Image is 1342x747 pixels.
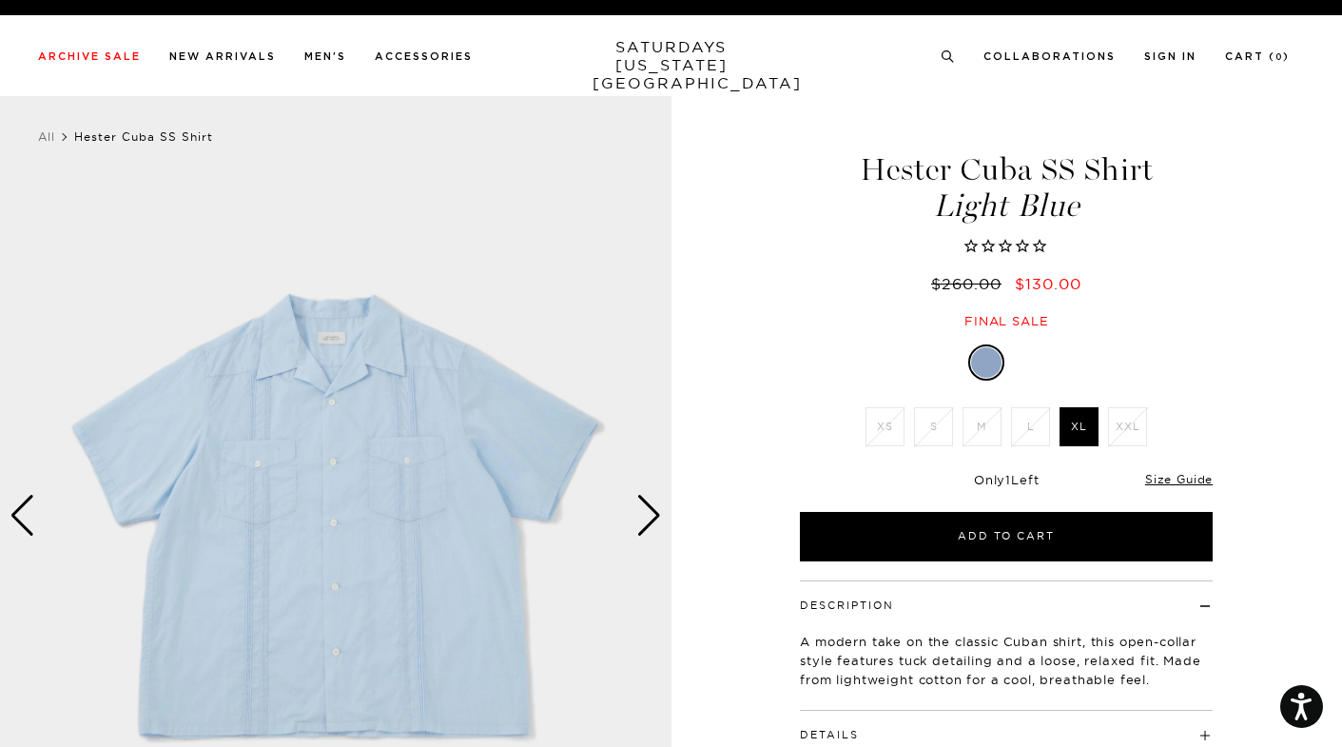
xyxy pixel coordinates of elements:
[38,51,141,62] a: Archive Sale
[797,190,1216,222] span: Light Blue
[800,600,894,611] button: Description
[10,495,35,537] div: Previous slide
[797,237,1216,257] span: Rated 0.0 out of 5 stars 0 reviews
[800,512,1213,561] button: Add to Cart
[375,51,473,62] a: Accessories
[1015,274,1081,293] span: $130.00
[636,495,662,537] div: Next slide
[797,313,1216,329] div: Final sale
[304,51,346,62] a: Men's
[800,730,859,740] button: Details
[800,472,1213,488] div: Only Left
[1275,53,1283,62] small: 0
[1005,472,1011,487] span: 1
[800,632,1213,689] p: A modern take on the classic Cuban shirt, this open-collar style features tuck detailing and a lo...
[74,129,213,144] span: Hester Cuba SS Shirt
[1060,407,1099,446] label: XL
[169,51,276,62] a: New Arrivals
[38,129,55,144] a: All
[593,38,749,92] a: SATURDAYS[US_STATE][GEOGRAPHIC_DATA]
[983,51,1116,62] a: Collaborations
[797,154,1216,222] h1: Hester Cuba SS Shirt
[1225,51,1290,62] a: Cart (0)
[931,274,1009,293] del: $260.00
[1144,51,1196,62] a: Sign In
[1145,472,1213,486] a: Size Guide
